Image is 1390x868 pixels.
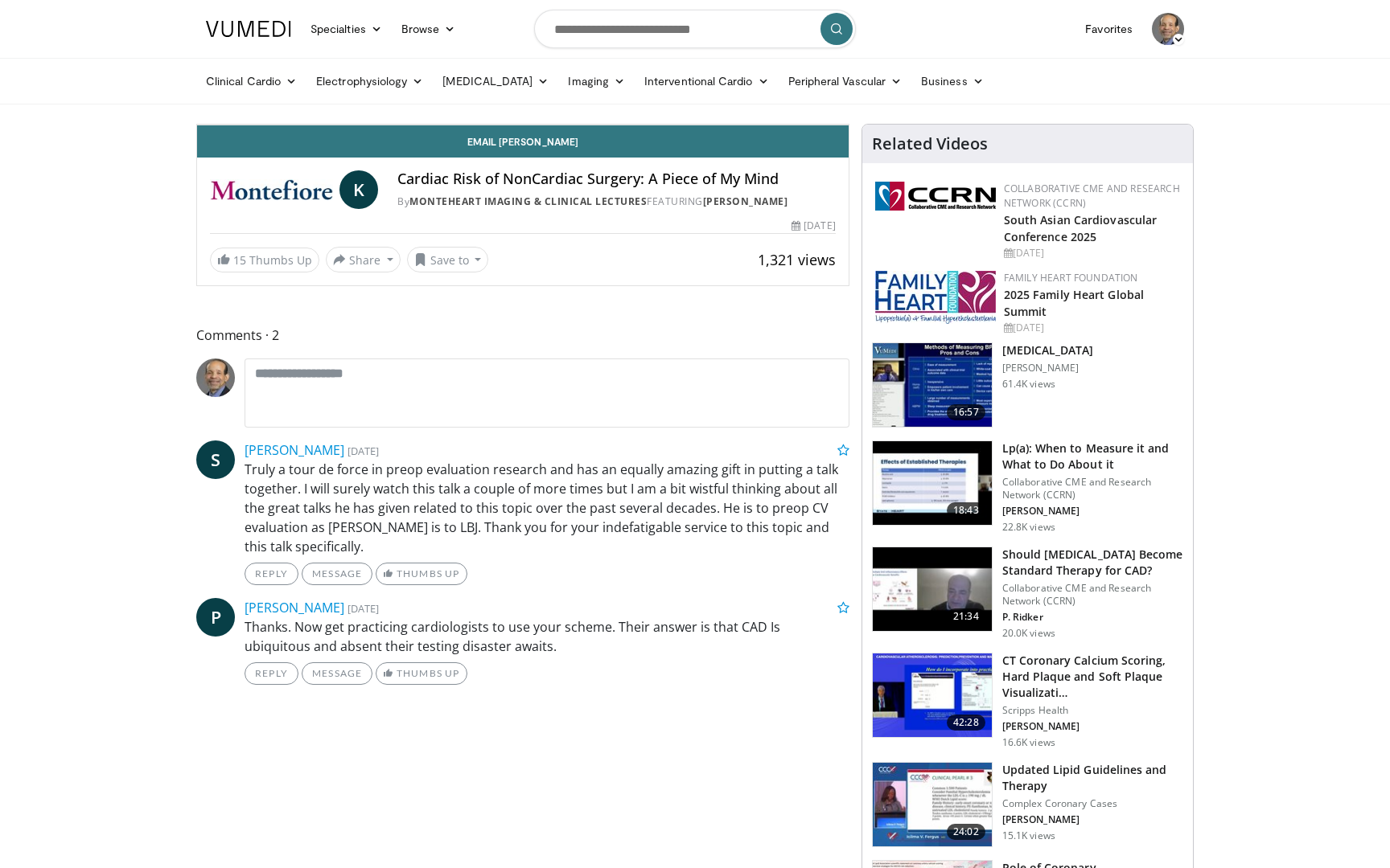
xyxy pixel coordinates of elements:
[635,65,779,97] a: Interventional Cardio
[245,441,344,459] a: [PERSON_NAME]
[1004,182,1180,210] a: Collaborative CME and Research Network (CCRN)
[873,547,992,631] img: eb63832d-2f75-457d-8c1a-bbdc90eb409c.150x105_q85_crop-smart_upscale.jpg
[339,170,378,209] a: K
[1002,829,1055,842] p: 15.1K views
[347,601,379,616] small: [DATE]
[1002,476,1183,502] p: Collaborative CME and Research Network (CCRN)
[1004,321,1180,335] div: [DATE]
[409,194,647,208] a: MonteHeart Imaging & Clinical Lectures
[1004,271,1138,285] a: Family Heart Foundation
[245,460,849,556] p: Truly a tour de force in preop evaluation research and has an equally amazing gift in putting a t...
[302,662,372,685] a: Message
[376,662,467,685] a: Thumbs Up
[1002,547,1183,579] h3: Should [MEDICAL_DATA] Become Standard Therapy for CAD?
[376,563,467,585] a: Thumbs Up
[875,182,996,211] img: a04ee3ba-8487-4636-b0fb-5e8d268f3737.png.150x105_q85_autocrop_double_scale_upscale_version-0.2.png
[196,440,235,479] a: S
[1002,627,1055,640] p: 20.0K views
[1002,704,1183,717] p: Scripps Health
[1002,582,1183,608] p: Collaborative CME and Research Network (CCRN)
[1152,13,1184,45] img: Avatar
[534,10,856,48] input: Search topics, interventions
[947,608,985,624] span: 21:34
[947,502,985,518] span: 18:43
[1002,342,1094,358] h3: [MEDICAL_DATA]
[1002,505,1183,518] p: [PERSON_NAME]
[873,343,992,427] img: a92b9a22-396b-4790-a2bb-5028b5f4e720.150x105_q85_crop-smart_upscale.jpg
[1002,611,1183,624] p: P. Ridker
[779,65,911,97] a: Peripheral Vascular
[397,170,835,188] h4: Cardiac Risk of NonCardiac Surgery: A Piece of My Mind
[196,598,235,637] a: P
[301,13,392,45] a: Specialties
[873,441,992,525] img: 7a20132b-96bf-405a-bedd-783937203c38.150x105_q85_crop-smart_upscale.jpg
[210,248,319,272] a: 15 Thumbs Up
[196,325,849,346] span: Comments 2
[1002,653,1183,701] h3: CT Coronary Calcium Scoring, Hard Plaque and Soft Plaque Visualizati…
[873,653,992,737] img: 4ea3ec1a-320e-4f01-b4eb-a8bc26375e8f.150x105_q85_crop-smart_upscale.jpg
[197,125,849,158] a: Email [PERSON_NAME]
[210,170,333,209] img: MonteHeart Imaging & Clinical Lectures
[1002,362,1094,375] p: [PERSON_NAME]
[758,250,836,269] span: 1,321 views
[872,762,1183,847] a: 24:02 Updated Lipid Guidelines and Therapy Complex Coronary Cases [PERSON_NAME] 15.1K views
[872,547,1183,640] a: 21:34 Should [MEDICAL_DATA] Become Standard Therapy for CAD? Collaborative CME and Research Netwo...
[875,271,996,324] img: 96363db5-6b1b-407f-974b-715268b29f70.jpeg.150x105_q85_autocrop_double_scale_upscale_version-0.2.jpg
[947,824,985,840] span: 24:02
[347,444,379,458] small: [DATE]
[326,247,401,272] button: Share
[397,194,835,209] div: By FEATURING
[1002,720,1183,733] p: [PERSON_NAME]
[792,219,835,233] div: [DATE]
[558,65,635,97] a: Imaging
[911,65,993,97] a: Business
[1002,378,1055,391] p: 61.4K views
[407,247,489,272] button: Save to
[196,358,235,397] img: Avatar
[245,563,298,585] a: Reply
[872,653,1183,749] a: 42:28 CT Coronary Calcium Scoring, Hard Plaque and Soft Plaque Visualizati… Scripps Health [PERSO...
[947,714,985,731] span: 42:28
[1002,762,1183,794] h3: Updated Lipid Guidelines and Therapy
[433,65,558,97] a: [MEDICAL_DATA]
[392,13,466,45] a: Browse
[306,65,433,97] a: Electrophysiology
[1002,521,1055,534] p: 22.8K views
[1002,440,1183,473] h3: Lp(a): When to Measure it and What to Do About it
[1002,797,1183,810] p: Complex Coronary Cases
[245,617,849,656] p: Thanks. Now get practicing cardiologists to use your scheme. Their answer is that CAD Is ubiquito...
[947,404,985,420] span: 16:57
[302,563,372,585] a: Message
[703,194,788,208] a: [PERSON_NAME]
[1002,813,1183,826] p: [PERSON_NAME]
[1004,287,1144,319] a: 2025 Family Heart Global Summit
[1002,736,1055,749] p: 16.6K views
[206,21,291,37] img: VuMedi Logo
[873,763,992,846] img: 77f671eb-9394-4acc-bc78-a9f077f94e00.150x105_q85_crop-smart_upscale.jpg
[1004,212,1158,244] a: South Asian Cardiovascular Conference 2025
[196,65,306,97] a: Clinical Cardio
[872,440,1183,534] a: 18:43 Lp(a): When to Measure it and What to Do About it Collaborative CME and Research Network (C...
[233,252,246,268] span: 15
[245,662,298,685] a: Reply
[197,125,849,125] video-js: Video Player
[245,599,344,616] a: [PERSON_NAME]
[872,342,1183,428] a: 16:57 [MEDICAL_DATA] [PERSON_NAME] 61.4K views
[1004,246,1180,260] div: [DATE]
[872,134,988,154] h4: Related Videos
[1075,13,1142,45] a: Favorites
